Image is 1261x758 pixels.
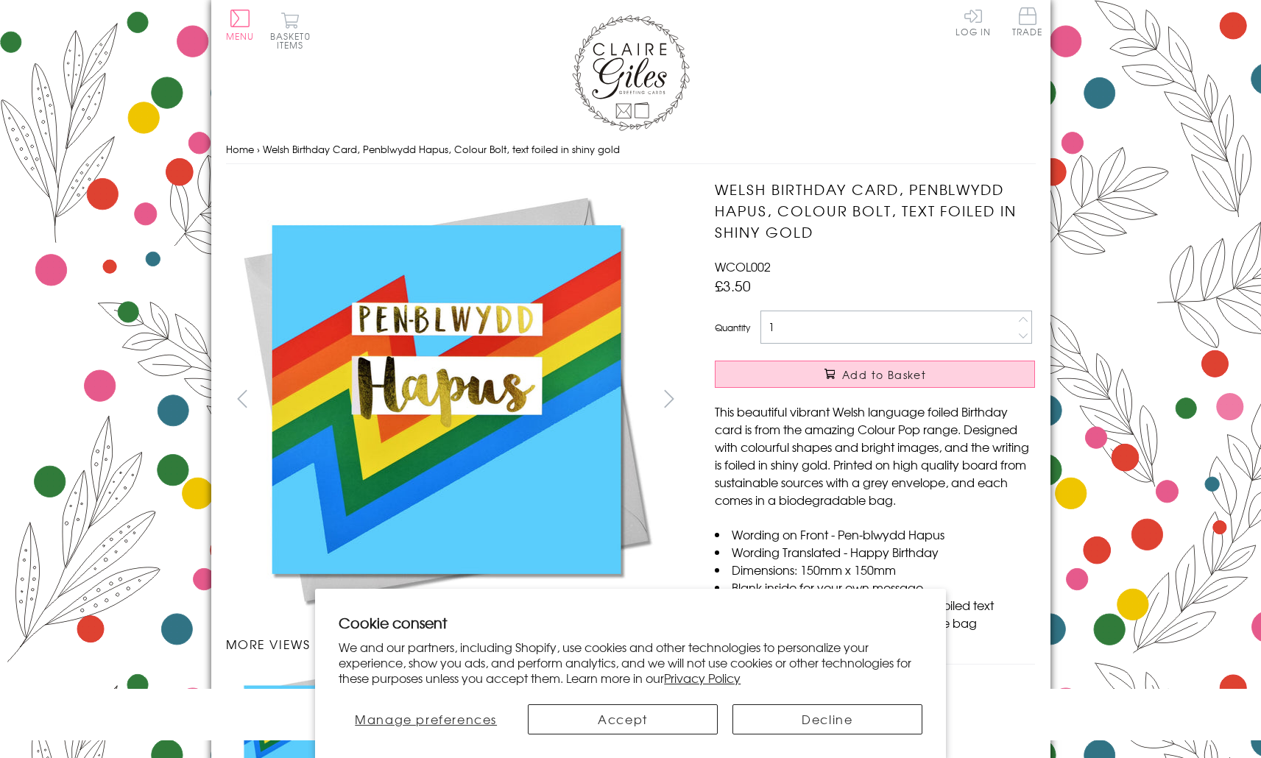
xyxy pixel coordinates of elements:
img: Welsh Birthday Card, Penblwydd Hapus, Colour Bolt, text foiled in shiny gold [225,179,667,620]
button: Add to Basket [715,361,1035,388]
span: Add to Basket [842,367,926,382]
label: Quantity [715,321,750,334]
span: Welsh Birthday Card, Penblwydd Hapus, Colour Bolt, text foiled in shiny gold [263,142,620,156]
nav: breadcrumbs [226,135,1036,165]
li: Wording on Front - Pen-blwydd Hapus [715,525,1035,543]
h1: Welsh Birthday Card, Penblwydd Hapus, Colour Bolt, text foiled in shiny gold [715,179,1035,242]
p: We and our partners, including Shopify, use cookies and other technologies to personalize your ex... [339,640,922,685]
li: Blank inside for your own message [715,578,1035,596]
img: Claire Giles Greetings Cards [572,15,690,131]
span: Manage preferences [355,710,497,728]
span: 0 items [277,29,311,52]
a: Log In [956,7,991,36]
button: Decline [732,704,922,734]
a: Trade [1012,7,1043,39]
h2: Cookie consent [339,612,922,633]
button: Menu [226,10,255,40]
span: › [257,142,260,156]
button: Basket0 items [270,12,311,49]
p: This beautiful vibrant Welsh language foiled Birthday card is from the amazing Colour Pop range. ... [715,403,1035,509]
button: Manage preferences [339,704,513,734]
h3: More views [226,635,686,653]
span: £3.50 [715,275,751,296]
button: Accept [528,704,718,734]
li: Wording Translated - Happy Birthday [715,543,1035,561]
span: Trade [1012,7,1043,36]
span: Menu [226,29,255,43]
li: Dimensions: 150mm x 150mm [715,561,1035,578]
img: Welsh Birthday Card, Penblwydd Hapus, Colour Bolt, text foiled in shiny gold [685,179,1127,620]
button: next [652,382,685,415]
button: prev [226,382,259,415]
span: WCOL002 [715,258,771,275]
a: Privacy Policy [664,669,741,687]
a: Home [226,142,254,156]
